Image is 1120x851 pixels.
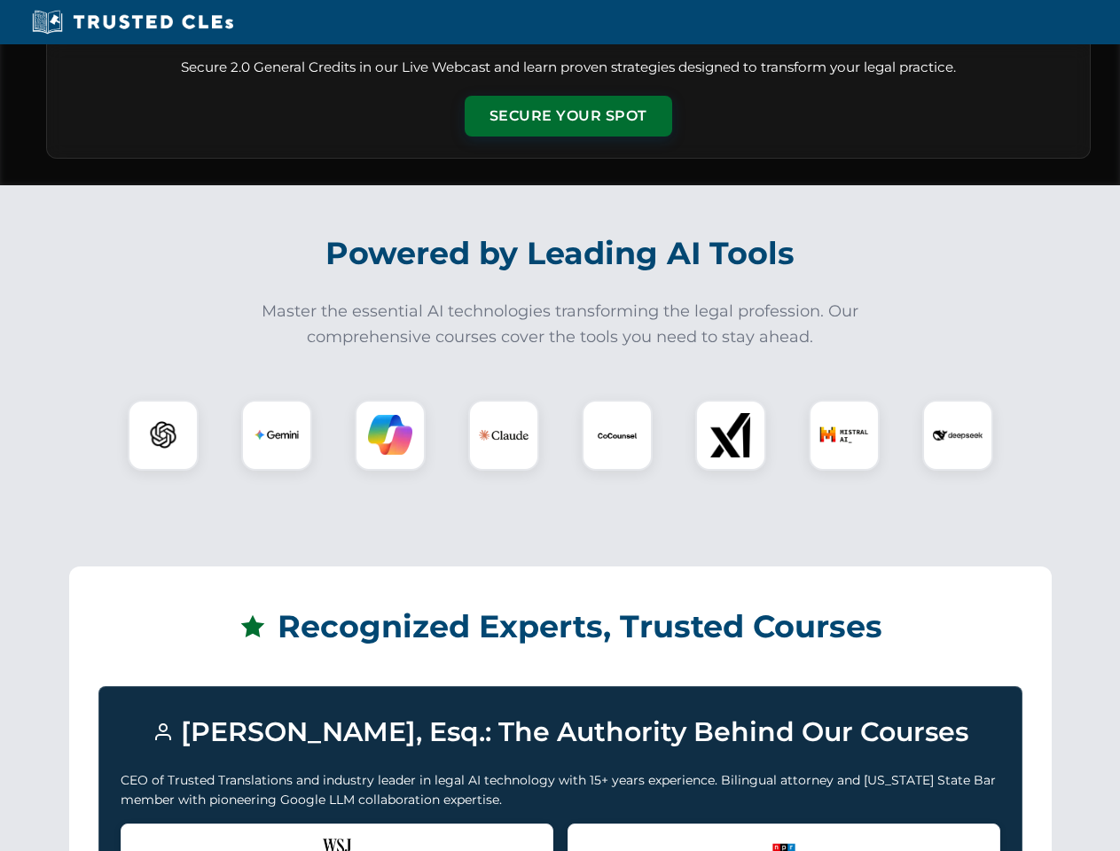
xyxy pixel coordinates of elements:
div: ChatGPT [128,400,199,471]
h3: [PERSON_NAME], Esq.: The Authority Behind Our Courses [121,708,1000,756]
p: CEO of Trusted Translations and industry leader in legal AI technology with 15+ years experience.... [121,770,1000,810]
img: xAI Logo [709,413,753,457]
div: xAI [695,400,766,471]
h2: Recognized Experts, Trusted Courses [98,596,1022,658]
p: Master the essential AI technologies transforming the legal profession. Our comprehensive courses... [250,299,871,350]
img: ChatGPT Logo [137,410,189,461]
img: Gemini Logo [255,413,299,457]
img: DeepSeek Logo [933,410,983,460]
h2: Powered by Leading AI Tools [69,223,1052,285]
div: Gemini [241,400,312,471]
div: CoCounsel [582,400,653,471]
img: Claude Logo [479,410,529,460]
div: DeepSeek [922,400,993,471]
div: Mistral AI [809,400,880,471]
div: Copilot [355,400,426,471]
img: Copilot Logo [368,413,412,457]
p: Secure 2.0 General Credits in our Live Webcast and learn proven strategies designed to transform ... [68,58,1069,78]
button: Secure Your Spot [465,96,672,137]
img: Trusted CLEs [27,9,239,35]
img: Mistral AI Logo [819,410,869,460]
div: Claude [468,400,539,471]
img: CoCounsel Logo [595,413,639,457]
